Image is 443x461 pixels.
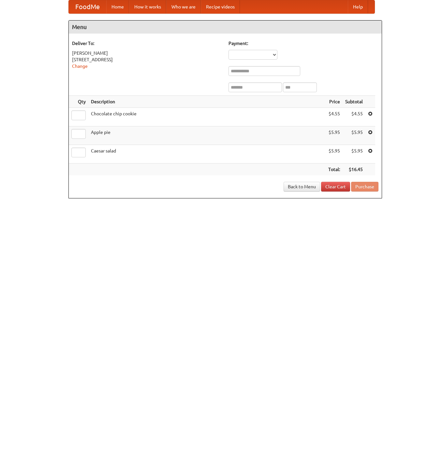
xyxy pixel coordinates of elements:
[201,0,240,13] a: Recipe videos
[348,0,368,13] a: Help
[69,96,88,108] th: Qty
[69,0,106,13] a: FoodMe
[284,182,320,192] a: Back to Menu
[129,0,166,13] a: How it works
[72,64,88,69] a: Change
[326,96,343,108] th: Price
[326,108,343,126] td: $4.55
[72,40,222,47] h5: Deliver To:
[106,0,129,13] a: Home
[326,164,343,176] th: Total:
[88,96,326,108] th: Description
[343,145,365,164] td: $5.95
[69,21,382,34] h4: Menu
[321,182,350,192] a: Clear Cart
[351,182,378,192] button: Purchase
[88,145,326,164] td: Caesar salad
[166,0,201,13] a: Who we are
[343,164,365,176] th: $16.45
[229,40,378,47] h5: Payment:
[88,126,326,145] td: Apple pie
[326,126,343,145] td: $5.95
[343,96,365,108] th: Subtotal
[72,50,222,56] div: [PERSON_NAME]
[343,126,365,145] td: $5.95
[88,108,326,126] td: Chocolate chip cookie
[326,145,343,164] td: $5.95
[343,108,365,126] td: $4.55
[72,56,222,63] div: [STREET_ADDRESS]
